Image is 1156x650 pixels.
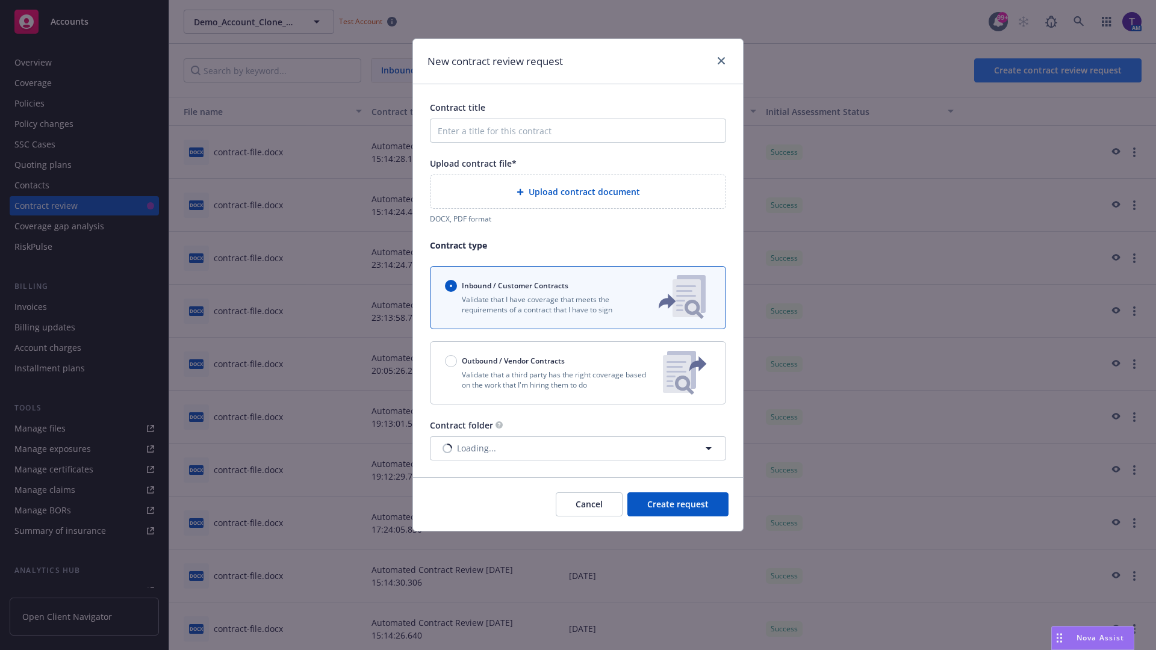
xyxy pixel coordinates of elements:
[576,498,603,510] span: Cancel
[647,498,709,510] span: Create request
[1052,627,1067,649] div: Drag to move
[556,492,623,516] button: Cancel
[445,370,653,390] p: Validate that a third party has the right coverage based on the work that I'm hiring them to do
[430,214,726,224] div: DOCX, PDF format
[462,356,565,366] span: Outbound / Vendor Contracts
[457,442,496,454] span: Loading...
[430,158,517,169] span: Upload contract file*
[430,175,726,209] div: Upload contract document
[427,54,563,69] h1: New contract review request
[430,419,493,431] span: Contract folder
[430,119,726,143] input: Enter a title for this contract
[430,341,726,404] button: Outbound / Vendor ContractsValidate that a third party has the right coverage based on the work t...
[445,355,457,367] input: Outbound / Vendor Contracts
[529,185,640,198] span: Upload contract document
[445,294,639,315] p: Validate that I have coverage that meets the requirements of a contract that I have to sign
[627,492,729,516] button: Create request
[1051,626,1134,650] button: Nova Assist
[430,266,726,329] button: Inbound / Customer ContractsValidate that I have coverage that meets the requirements of a contra...
[462,280,568,291] span: Inbound / Customer Contracts
[445,280,457,292] input: Inbound / Customer Contracts
[430,102,485,113] span: Contract title
[430,436,726,460] button: Loading...
[714,54,729,68] a: close
[430,239,726,252] p: Contract type
[1077,633,1124,643] span: Nova Assist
